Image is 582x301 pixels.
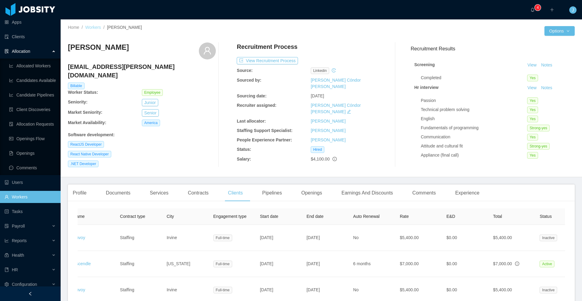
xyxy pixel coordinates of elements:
span: [DATE] [311,93,324,98]
td: $5,400.00 [488,225,535,251]
div: Appliance (final call) [421,152,527,158]
span: Staffing [120,287,134,292]
span: [DATE] [260,287,273,292]
span: City [167,214,174,219]
a: icon: userWorkers [5,191,56,203]
a: icon: idcardOpenings Flow [9,133,56,145]
div: Completed [421,75,527,81]
a: [PERSON_NAME] [311,128,346,133]
div: Attitude and cultural fit [421,143,527,149]
button: Optionsicon: down [544,26,575,36]
i: icon: setting [5,282,9,286]
button: Senior [142,109,159,117]
a: icon: line-chartCandidate Pipelines [9,89,56,101]
button: Notes [539,84,555,92]
span: Payroll [12,224,25,228]
span: .NET Developer [68,161,99,167]
div: Openings [296,184,327,201]
td: [US_STATE] [162,251,209,277]
b: Last allocator: [237,119,266,123]
a: icon: file-searchClient Discoveries [9,103,56,116]
b: Seniority: [68,100,88,104]
b: Source: [237,68,253,73]
span: linkedin [311,67,329,74]
a: icon: file-doneAllocation Requests [9,118,56,130]
b: Staffing Support Specialist: [237,128,293,133]
span: / [82,25,83,30]
span: $0.00 [447,287,457,292]
span: Yes [527,116,538,122]
b: Status: [237,147,251,152]
b: Salary: [237,157,251,161]
a: [PERSON_NAME] Cóndor [PERSON_NAME] [311,78,361,89]
a: View [525,63,539,67]
span: Inactive [540,235,557,241]
strong: Screening [414,62,435,67]
h4: Recruitment Process [237,42,297,51]
button: icon: exportView Recruitment Process [237,57,298,64]
a: Envoy [73,235,85,240]
td: $5,400.00 [395,225,442,251]
span: Strong-yes [527,143,550,150]
i: icon: plus [550,8,554,12]
span: Staffing [120,261,134,266]
a: icon: messageComments [9,162,56,174]
a: icon: line-chartCandidates Available [9,74,56,86]
i: icon: file-protect [5,224,9,228]
span: Auto Renewal [353,214,380,219]
span: Yes [527,134,538,140]
span: Contract type [120,214,145,219]
span: Allocation [12,49,30,54]
span: info-circle [515,262,519,266]
a: Envoy [73,287,85,292]
span: [PERSON_NAME] [107,25,142,30]
span: Billable [68,83,85,89]
div: Contracts [183,184,213,201]
h4: [EMAIL_ADDRESS][PERSON_NAME][DOMAIN_NAME] [68,63,216,79]
span: / [103,25,105,30]
td: 6 months [348,251,395,277]
a: Ascendle [73,261,91,266]
div: English [421,116,527,122]
span: America [142,120,160,126]
b: People Experience Partner: [237,137,292,142]
td: $7,000.00 [395,251,442,277]
a: Home [68,25,79,30]
strong: Hr interview [414,85,439,90]
i: icon: solution [5,49,9,53]
a: [PERSON_NAME] Cóndor [PERSON_NAME] [311,103,361,114]
i: icon: history [332,68,336,73]
sup: 4 [535,5,541,11]
p: 4 [537,5,539,11]
a: Workers [85,25,101,30]
span: Rate [400,214,409,219]
i: icon: line-chart [5,238,9,243]
div: Comments [407,184,440,201]
span: Strong-yes [527,125,550,131]
td: No [348,225,395,251]
span: Full-time [213,235,232,241]
span: E&D [447,214,455,219]
h3: [PERSON_NAME] [68,42,129,52]
td: Irvine [162,225,209,251]
span: $4,100.00 [311,157,329,161]
div: Earnings And Discounts [336,184,398,201]
div: Profile [68,184,91,201]
span: Name [73,214,85,219]
b: Sourcing date: [237,93,266,98]
b: Sourced by: [237,78,261,83]
span: Yes [527,107,538,113]
span: $0.00 [447,261,457,266]
span: [DATE] [306,261,320,266]
span: Hired [311,146,324,153]
span: ReactJS Developer [68,141,104,148]
h3: Recruitment Results [411,45,575,52]
span: [DATE] [260,261,273,266]
span: Employee [142,89,163,96]
span: $7,000.00 [493,261,512,266]
i: icon: bell [530,8,535,12]
a: icon: appstoreApps [5,16,56,28]
div: Fundamentals of programming [421,125,527,131]
b: Market Seniority: [68,110,102,115]
button: Junior [142,99,158,106]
